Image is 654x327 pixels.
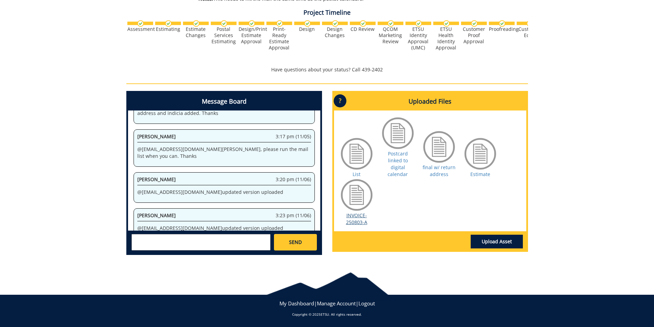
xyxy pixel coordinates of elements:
span: 3:17 pm (11/05) [276,133,311,140]
a: final w/ return address [423,164,456,177]
div: Assessment [127,26,153,32]
a: Logout [358,300,375,307]
img: checkmark [249,20,255,27]
span: [PERSON_NAME] [137,133,176,140]
img: checkmark [276,20,283,27]
h4: Project Timeline [126,9,528,16]
img: checkmark [137,20,144,27]
img: checkmark [499,20,505,27]
div: Proofreading [489,26,515,32]
span: 3:20 pm (11/06) [276,176,311,183]
img: checkmark [527,20,533,27]
div: Customer Proof Approval [461,26,487,45]
a: Postcard linked to digital calendar [388,150,408,177]
span: [PERSON_NAME] [137,176,176,183]
h4: Message Board [128,93,320,110]
img: checkmark [165,20,172,27]
a: List [353,171,360,177]
div: CD Review [350,26,376,32]
p: @ [EMAIL_ADDRESS][DOMAIN_NAME] updated version uploaded [137,189,311,196]
div: ETSU Health Identity Approval [433,26,459,51]
img: checkmark [304,20,311,27]
img: checkmark [221,20,227,27]
textarea: messageToSend [131,234,271,250]
img: checkmark [471,20,478,27]
img: checkmark [193,20,199,27]
div: Print-Ready Estimate Approval [266,26,292,51]
h4: Uploaded Files [334,93,526,110]
div: Customer Edits [517,26,542,38]
p: @ [EMAIL_ADDRESS][DOMAIN_NAME] [PERSON_NAME], please run the mail list when you can. Thanks [137,146,311,160]
p: ? [334,94,346,107]
img: checkmark [388,20,394,27]
a: SEND [274,234,317,250]
img: checkmark [415,20,422,27]
p: @ [EMAIL_ADDRESS][DOMAIN_NAME] updated version uploaded [137,225,311,232]
div: Design [294,26,320,32]
span: [PERSON_NAME] [137,212,176,219]
div: QCOM Marketing Review [378,26,403,45]
span: SEND [289,239,302,246]
a: Estimate [470,171,490,177]
img: checkmark [443,20,450,27]
div: Postal Services Estimating [211,26,237,45]
img: checkmark [332,20,339,27]
div: Design Changes [322,26,348,38]
a: Upload Asset [471,235,523,248]
img: checkmark [360,20,366,27]
div: Estimating [155,26,181,32]
a: My Dashboard [279,300,314,307]
div: Estimate Changes [183,26,209,38]
a: ETSU [321,312,329,317]
p: Have questions about your status? Call 439-2402 [126,66,528,73]
div: ETSU Identity Approval (UMC) [405,26,431,51]
a: INVOICE-250803-A [346,212,367,225]
span: 3:23 pm (11/06) [276,212,311,219]
div: Design/Print Estimate Approval [239,26,264,45]
a: Manage Account [317,300,356,307]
